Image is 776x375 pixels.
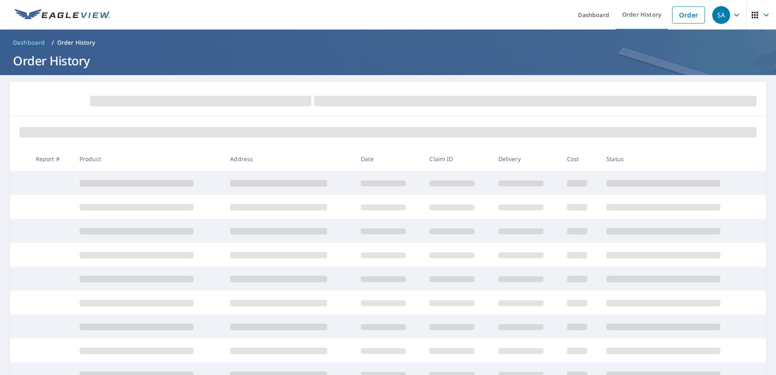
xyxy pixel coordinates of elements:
span: Dashboard [13,39,45,47]
th: Claim ID [423,147,491,171]
a: Dashboard [10,36,48,49]
nav: breadcrumb [10,36,766,49]
img: EV Logo [15,9,110,21]
th: Cost [560,147,600,171]
th: Address [224,147,354,171]
div: SA [712,6,730,24]
p: Order History [57,39,95,47]
th: Product [73,147,224,171]
li: / [52,38,54,47]
th: Status [600,147,751,171]
h1: Order History [10,52,766,69]
th: Report # [29,147,73,171]
th: Delivery [492,147,560,171]
th: Date [354,147,423,171]
a: Order [672,6,705,24]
